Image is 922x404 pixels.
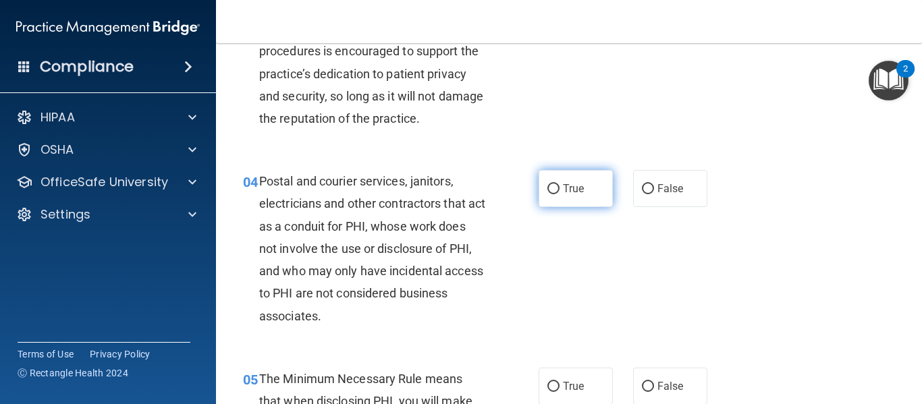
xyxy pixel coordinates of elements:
span: True [563,380,584,393]
span: Postal and courier services, janitors, electricians and other contractors that act as a conduit f... [259,174,485,322]
a: OfficeSafe University [16,174,196,190]
span: 04 [243,174,258,190]
button: Open Resource Center, 2 new notifications [869,61,909,100]
a: Settings [16,206,196,223]
input: False [642,382,654,392]
p: Settings [40,206,90,223]
p: OfficeSafe University [40,174,168,190]
a: OSHA [16,142,196,158]
a: Privacy Policy [90,347,151,361]
img: PMB logo [16,14,200,41]
input: True [547,382,560,392]
span: False [657,182,684,195]
input: True [547,184,560,194]
span: True [563,182,584,195]
div: 2 [903,69,908,86]
p: HIPAA [40,109,75,125]
a: Terms of Use [18,347,74,361]
a: HIPAA [16,109,196,125]
h4: Compliance [40,57,134,76]
span: 05 [243,372,258,388]
span: Ⓒ Rectangle Health 2024 [18,366,128,380]
span: False [657,380,684,393]
p: OSHA [40,142,74,158]
input: False [642,184,654,194]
